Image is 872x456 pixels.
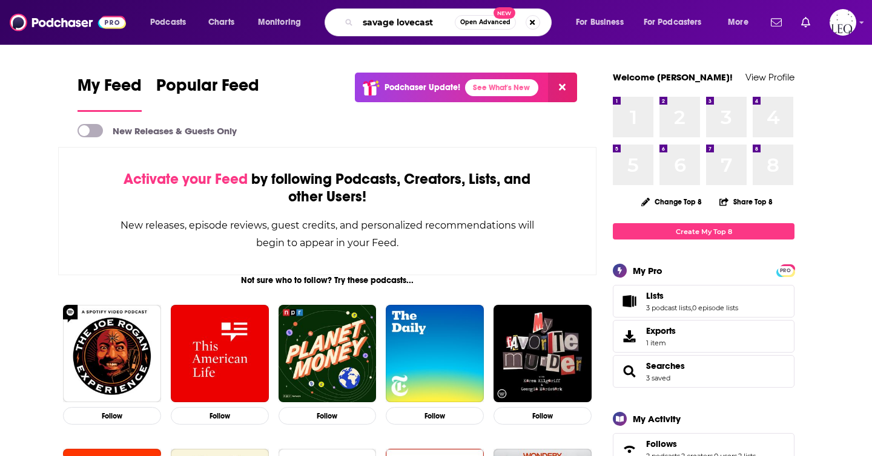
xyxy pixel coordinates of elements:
a: Welcome [PERSON_NAME]! [613,71,733,83]
a: My Feed [78,75,142,112]
input: Search podcasts, credits, & more... [358,13,455,32]
span: , [691,304,692,312]
button: Share Top 8 [719,190,773,213]
span: Popular Feed [156,75,259,103]
button: Change Top 8 [634,194,709,209]
span: For Podcasters [644,14,702,31]
a: Create My Top 8 [613,223,794,239]
a: 3 saved [646,374,670,382]
a: Lists [617,293,641,310]
div: New releases, episode reviews, guest credits, and personalized recommendations will begin to appe... [119,217,535,252]
span: Exports [646,325,676,336]
div: Not sure who to follow? Try these podcasts... [58,275,596,285]
button: open menu [636,13,719,32]
img: My Favorite Murder with Karen Kilgariff and Georgia Hardstark [494,305,592,403]
img: Podchaser - Follow, Share and Rate Podcasts [10,11,126,34]
div: My Pro [633,265,662,276]
a: 3 podcast lists [646,304,691,312]
button: Open AdvancedNew [455,15,516,30]
a: Searches [646,360,685,371]
span: Searches [613,355,794,388]
a: PRO [778,265,793,275]
span: More [728,14,748,31]
span: For Business [576,14,624,31]
button: Show profile menu [830,9,856,36]
p: Podchaser Update! [385,82,460,93]
span: Lists [646,290,664,301]
a: Follows [646,438,756,449]
span: My Feed [78,75,142,103]
button: open menu [567,13,639,32]
a: Exports [613,320,794,353]
button: Follow [171,407,269,425]
span: Logged in as LeoPR [830,9,856,36]
span: Open Advanced [460,19,510,25]
a: See What's New [465,79,538,96]
span: Follows [646,438,677,449]
a: Searches [617,363,641,380]
div: Search podcasts, credits, & more... [336,8,563,36]
button: open menu [142,13,202,32]
img: This American Life [171,305,269,403]
a: Charts [200,13,242,32]
img: Planet Money [279,305,377,403]
a: View Profile [745,71,794,83]
span: Lists [613,285,794,318]
span: Podcasts [150,14,186,31]
span: Activate your Feed [124,170,248,188]
span: Charts [208,14,234,31]
span: Exports [617,328,641,345]
button: open menu [249,13,317,32]
div: by following Podcasts, Creators, Lists, and other Users! [119,171,535,206]
button: Follow [386,407,484,425]
img: The Daily [386,305,484,403]
button: Follow [63,407,161,425]
a: New Releases & Guests Only [78,124,237,137]
a: Popular Feed [156,75,259,112]
button: Follow [494,407,592,425]
a: Lists [646,290,738,301]
a: Show notifications dropdown [796,12,815,33]
button: open menu [719,13,764,32]
button: Follow [279,407,377,425]
span: 1 item [646,339,676,347]
a: Show notifications dropdown [766,12,787,33]
span: New [494,7,515,19]
img: User Profile [830,9,856,36]
a: 0 episode lists [692,304,738,312]
span: Monitoring [258,14,301,31]
img: The Joe Rogan Experience [63,305,161,403]
div: My Activity [633,413,681,425]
